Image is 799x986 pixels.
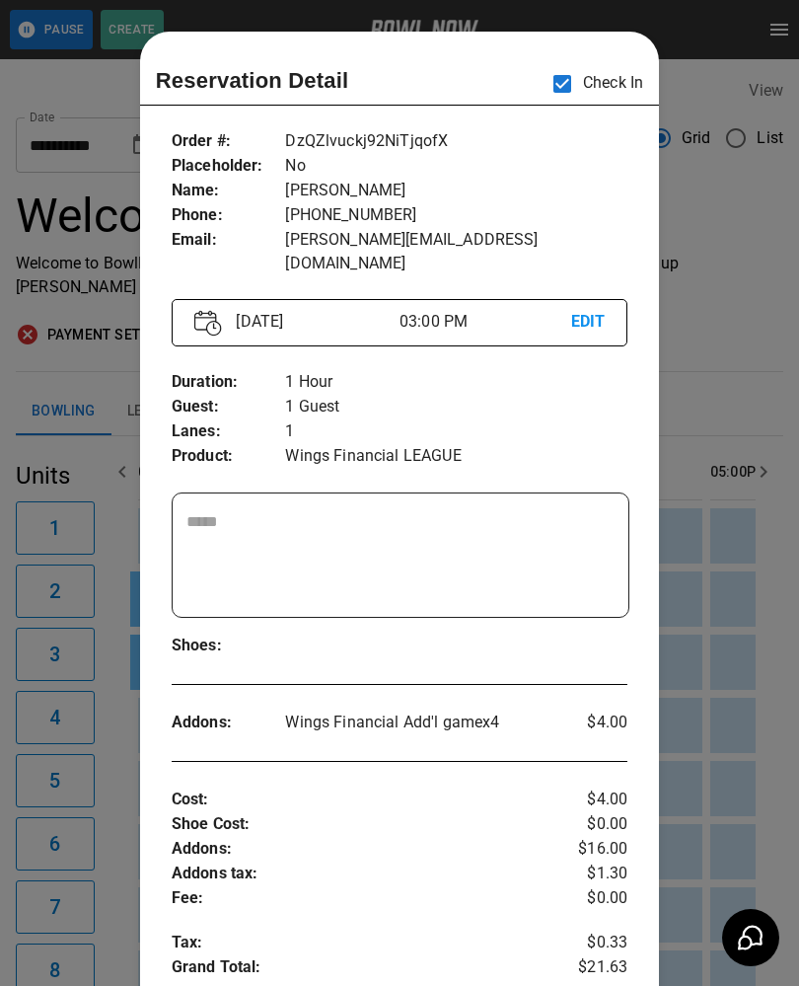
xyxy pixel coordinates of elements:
p: Guest : [172,395,286,419]
p: Placeholder : [172,154,286,179]
p: Grand Total : [172,955,551,985]
p: Cost : [172,788,551,812]
p: Phone : [172,203,286,228]
p: 03:00 PM [399,310,571,334]
p: [PERSON_NAME][EMAIL_ADDRESS][DOMAIN_NAME] [285,228,627,275]
p: Check In [542,63,643,105]
p: 1 [285,419,627,444]
p: Addons tax : [172,862,551,886]
p: Reservation Detail [156,64,349,97]
p: Shoes : [172,634,286,658]
p: $1.30 [551,862,627,886]
p: $0.33 [551,931,627,955]
p: 1 Hour [285,370,627,395]
p: Wings Financial Add'l game x 4 [285,711,551,734]
p: No [285,154,627,179]
p: $0.00 [551,886,627,911]
p: EDIT [571,310,606,335]
p: Lanes : [172,419,286,444]
img: Vector [194,310,222,337]
p: Wings Financial LEAGUE [285,444,627,469]
p: DzQZlvuckj92NiTjqofX [285,129,627,154]
p: Duration : [172,370,286,395]
p: Shoe Cost : [172,812,551,837]
p: Product : [172,444,286,469]
p: 1 Guest [285,395,627,419]
p: Order # : [172,129,286,154]
p: Addons : [172,711,286,735]
p: Tax : [172,931,551,955]
p: $0.00 [551,812,627,837]
p: [PHONE_NUMBER] [285,203,627,228]
p: [PERSON_NAME] [285,179,627,203]
p: Addons : [172,837,551,862]
p: $16.00 [551,837,627,862]
p: $21.63 [551,955,627,985]
p: Fee : [172,886,551,911]
p: Email : [172,228,286,253]
p: Name : [172,179,286,203]
p: $4.00 [551,711,627,734]
p: [DATE] [228,310,399,334]
p: $4.00 [551,788,627,812]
